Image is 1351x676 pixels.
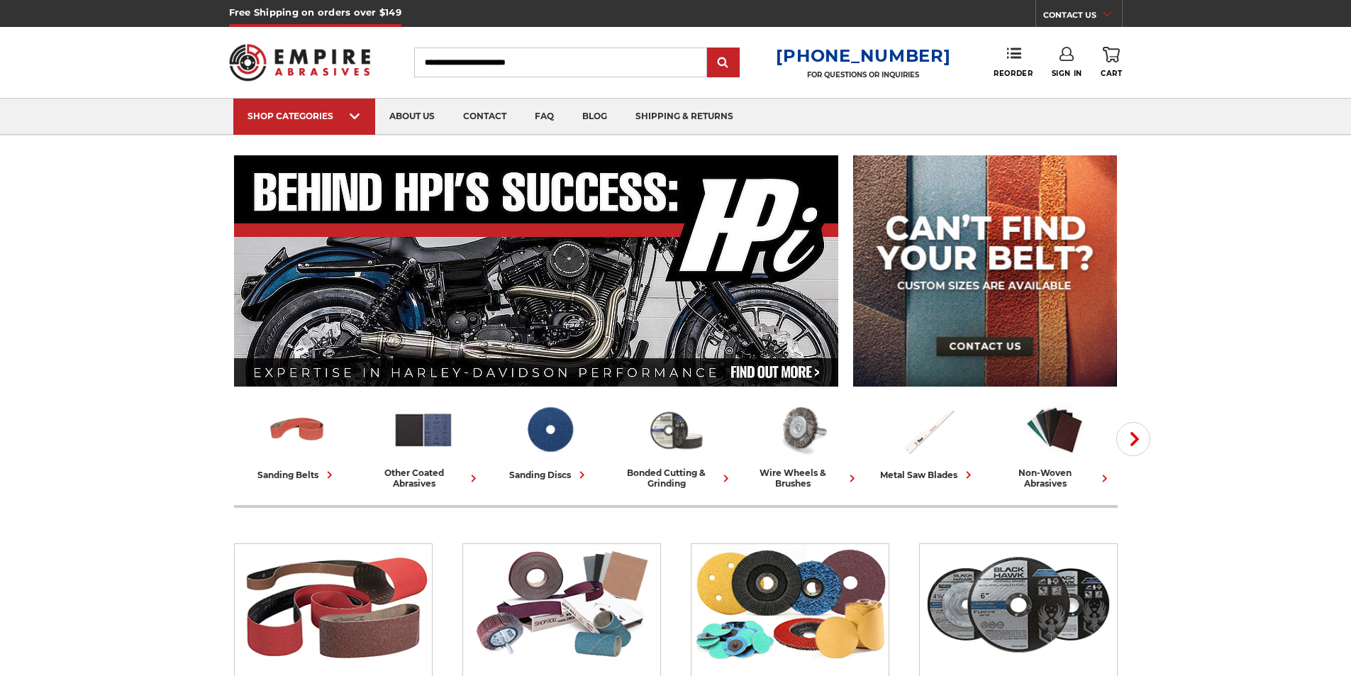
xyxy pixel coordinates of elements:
a: shipping & returns [621,99,747,135]
img: Bonded Cutting & Grinding [920,544,1117,665]
a: bonded cutting & grinding [618,399,733,489]
div: non-woven abrasives [997,467,1112,489]
p: FOR QUESTIONS OR INQUIRIES [776,70,950,79]
a: about us [375,99,449,135]
img: Non-woven Abrasives [1023,399,1086,460]
img: Empire Abrasives [229,35,371,90]
a: non-woven abrasives [997,399,1112,489]
div: sanding belts [257,467,337,482]
div: SHOP CATEGORIES [248,111,361,121]
a: Reorder [994,47,1033,77]
span: Reorder [994,69,1033,78]
a: [PHONE_NUMBER] [776,45,950,66]
img: promo banner for custom belts. [853,155,1117,387]
img: Other Coated Abrasives [463,544,660,665]
img: Banner for an interview featuring Horsepower Inc who makes Harley performance upgrades featured o... [234,155,839,387]
a: sanding belts [240,399,355,482]
a: faq [521,99,568,135]
img: Other Coated Abrasives [392,399,455,460]
a: other coated abrasives [366,399,481,489]
img: Sanding Discs [518,399,581,460]
a: wire wheels & brushes [745,399,860,489]
a: contact [449,99,521,135]
img: Sanding Discs [691,544,889,665]
span: Cart [1101,69,1122,78]
div: other coated abrasives [366,467,481,489]
a: Cart [1101,47,1122,78]
a: sanding discs [492,399,607,482]
img: Wire Wheels & Brushes [771,399,833,460]
img: Sanding Belts [235,544,432,665]
div: metal saw blades [880,467,976,482]
div: wire wheels & brushes [745,467,860,489]
img: Metal Saw Blades [897,399,960,460]
span: Sign In [1052,69,1082,78]
img: Bonded Cutting & Grinding [645,399,707,460]
button: Next [1116,422,1150,456]
a: CONTACT US [1043,7,1122,27]
a: blog [568,99,621,135]
a: metal saw blades [871,399,986,482]
div: bonded cutting & grinding [618,467,733,489]
img: Sanding Belts [266,399,328,460]
input: Submit [709,49,738,77]
div: sanding discs [509,467,589,482]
